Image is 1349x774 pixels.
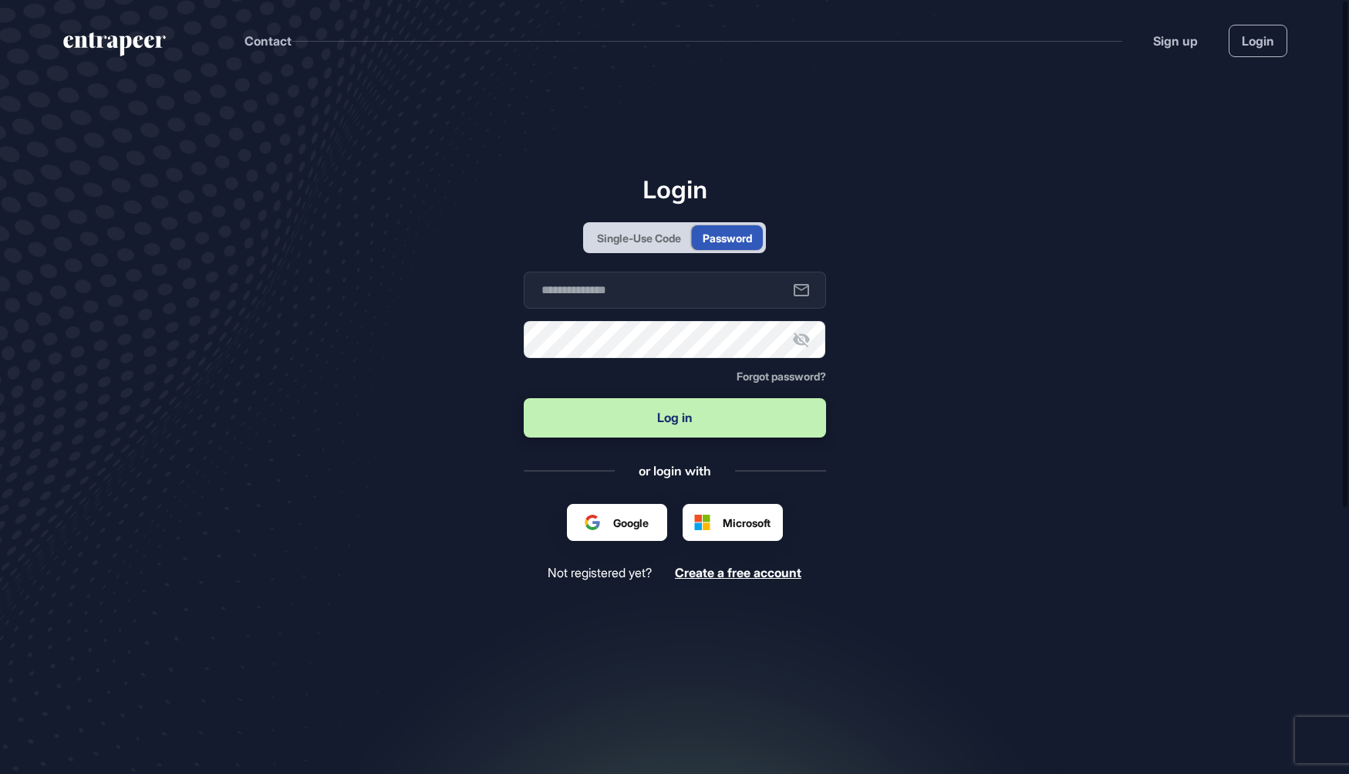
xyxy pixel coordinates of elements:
[639,462,711,479] div: or login with
[1153,32,1198,50] a: Sign up
[548,566,652,580] span: Not registered yet?
[737,370,826,383] a: Forgot password?
[597,230,681,246] div: Single-Use Code
[675,566,801,580] a: Create a free account
[524,174,826,204] h1: Login
[703,230,752,246] div: Password
[524,398,826,438] button: Log in
[62,32,167,62] a: entrapeer-logo
[723,515,771,531] span: Microsoft
[245,31,292,51] button: Contact
[737,370,826,383] span: Forgot password?
[1229,25,1287,57] a: Login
